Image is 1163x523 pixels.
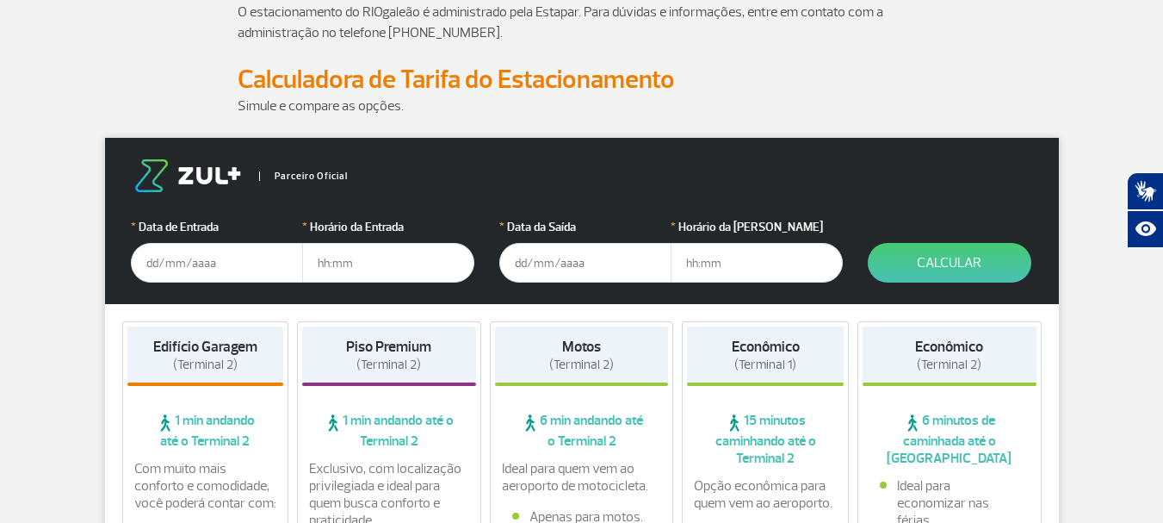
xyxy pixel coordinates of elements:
[131,218,303,236] label: Data de Entrada
[1127,172,1163,210] button: Abrir tradutor de língua de sinais.
[153,338,257,356] strong: Edifício Garagem
[346,338,431,356] strong: Piso Premium
[732,338,800,356] strong: Econômico
[1127,172,1163,248] div: Plugin de acessibilidade da Hand Talk.
[238,64,926,96] h2: Calculadora de Tarifa do Estacionamento
[238,96,926,116] p: Simule e compare as opções.
[502,460,662,495] p: Ideal para quem vem ao aeroporto de motocicleta.
[687,412,844,467] span: 15 minutos caminhando até o Terminal 2
[302,218,474,236] label: Horário da Entrada
[302,243,474,283] input: hh:mm
[127,412,284,450] span: 1 min andando até o Terminal 2
[134,460,277,512] p: Com muito mais conforto e comodidade, você poderá contar com:
[562,338,601,356] strong: Motos
[1127,210,1163,248] button: Abrir recursos assistivos.
[131,159,244,192] img: logo-zul.png
[917,357,981,373] span: (Terminal 2)
[671,218,843,236] label: Horário da [PERSON_NAME]
[694,477,837,512] p: Opção econômica para quem vem ao aeroporto.
[863,412,1036,467] span: 6 minutos de caminhada até o [GEOGRAPHIC_DATA]
[671,243,843,283] input: hh:mm
[915,338,983,356] strong: Econômico
[734,357,796,373] span: (Terminal 1)
[868,243,1031,283] button: Calcular
[356,357,421,373] span: (Terminal 2)
[259,171,348,181] span: Parceiro Oficial
[173,357,238,373] span: (Terminal 2)
[238,2,926,43] p: O estacionamento do RIOgaleão é administrado pela Estapar. Para dúvidas e informações, entre em c...
[549,357,614,373] span: (Terminal 2)
[495,412,669,450] span: 6 min andando até o Terminal 2
[302,412,476,450] span: 1 min andando até o Terminal 2
[131,243,303,283] input: dd/mm/aaaa
[499,218,671,236] label: Data da Saída
[499,243,671,283] input: dd/mm/aaaa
